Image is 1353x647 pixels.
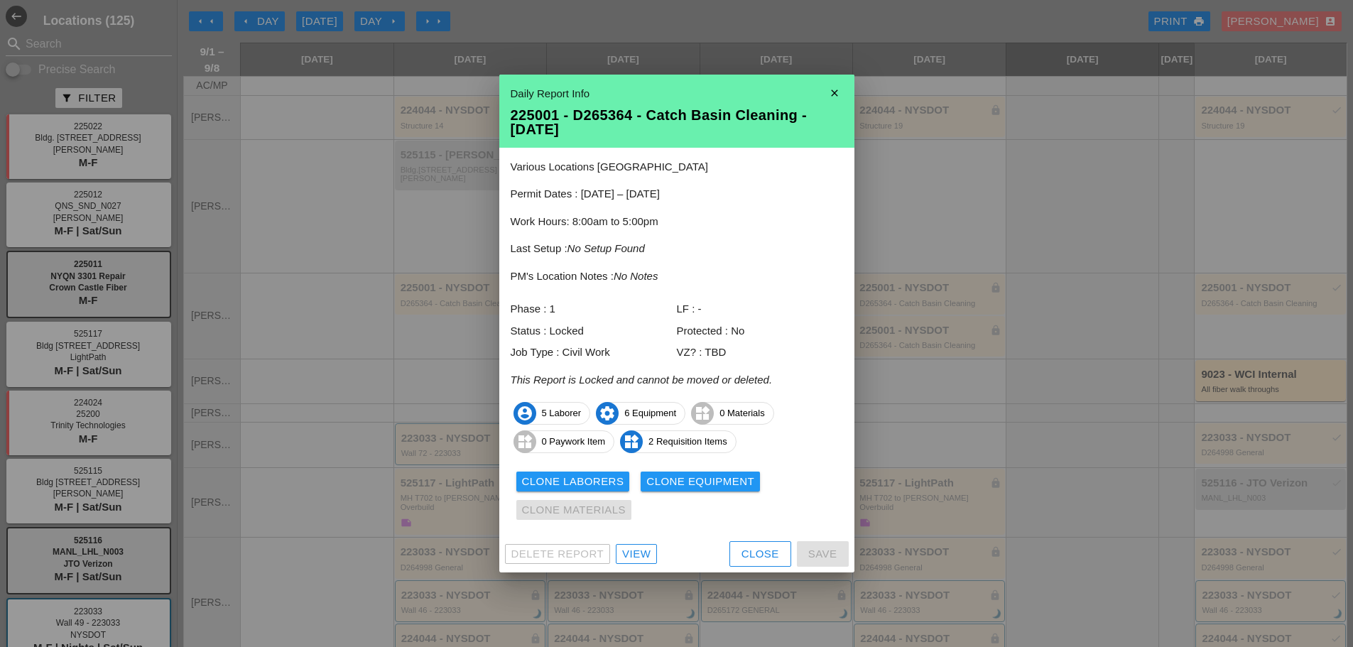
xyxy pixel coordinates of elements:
i: widgets [514,430,536,453]
div: Daily Report Info [511,86,843,102]
i: account_circle [514,402,536,425]
i: This Report is Locked and cannot be moved or deleted. [511,374,773,386]
div: Phase : 1 [511,301,677,317]
button: Clone Equipment [641,472,760,491]
span: 5 Laborer [514,402,590,425]
div: Job Type : Civil Work [511,344,677,361]
i: No Setup Found [567,242,645,254]
i: widgets [691,402,714,425]
div: 225001 - D265364 - Catch Basin Cleaning - [DATE] [511,108,843,136]
i: No Notes [614,270,658,282]
div: Clone Laborers [522,474,624,490]
span: 0 Materials [692,402,773,425]
i: settings [596,402,619,425]
span: 6 Equipment [597,402,685,425]
i: widgets [620,430,643,453]
p: Permit Dates : [DATE] – [DATE] [511,186,843,202]
p: PM's Location Notes : [511,268,843,285]
p: Work Hours: 8:00am to 5:00pm [511,214,843,230]
div: LF : - [677,301,843,317]
p: Various Locations [GEOGRAPHIC_DATA] [511,159,843,175]
span: 2 Requisition Items [621,430,736,453]
div: Status : Locked [511,323,677,339]
span: 0 Paywork Item [514,430,614,453]
div: Close [741,546,779,562]
button: Clone Laborers [516,472,630,491]
button: Close [729,541,791,567]
div: View [622,546,651,562]
div: VZ? : TBD [677,344,843,361]
p: Last Setup : [511,241,843,257]
a: View [616,544,657,564]
div: Clone Equipment [646,474,754,490]
div: Protected : No [677,323,843,339]
i: close [820,79,849,107]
